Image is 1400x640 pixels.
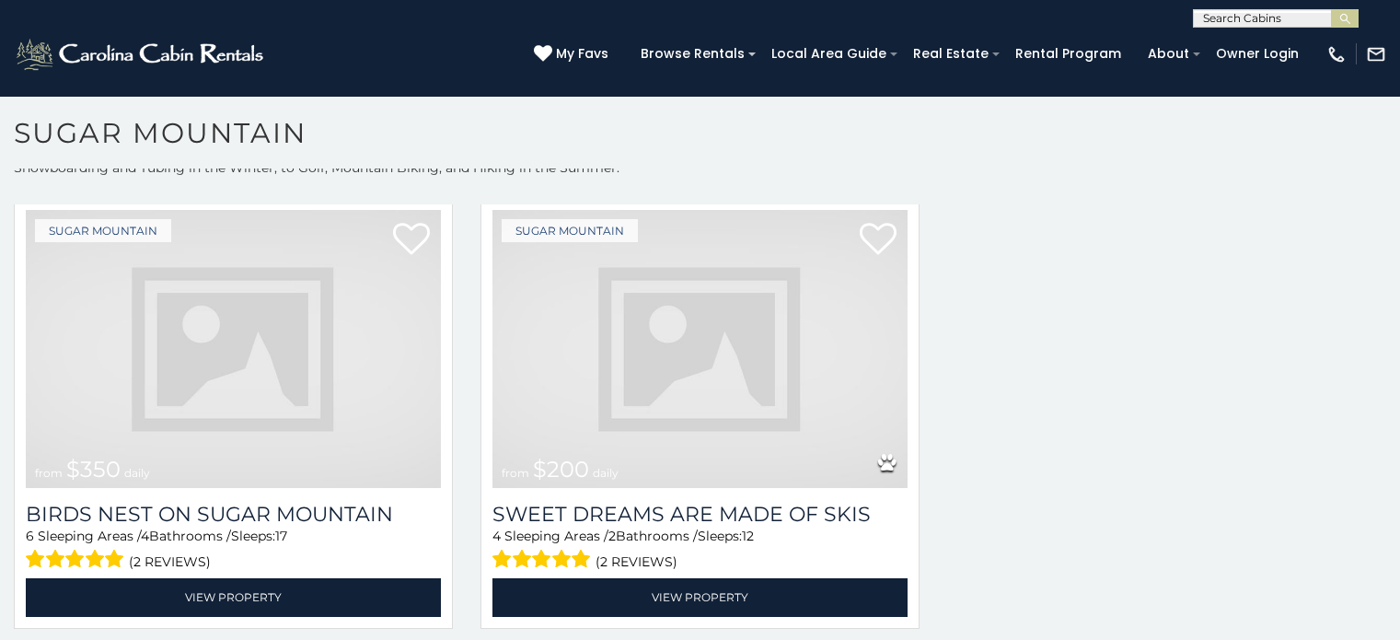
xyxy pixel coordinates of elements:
[596,550,677,574] span: (2 reviews)
[1139,40,1198,68] a: About
[492,578,908,616] a: View Property
[1366,44,1386,64] img: mail-regular-white.png
[26,210,441,488] img: dummy-image.jpg
[35,466,63,480] span: from
[533,456,589,483] span: $200
[556,44,608,64] span: My Favs
[141,528,149,544] span: 4
[492,210,908,488] a: from $200 daily
[631,40,754,68] a: Browse Rentals
[393,221,430,260] a: Add to favorites
[26,210,441,488] a: from $350 daily
[860,221,897,260] a: Add to favorites
[26,527,441,574] div: Sleeping Areas / Bathrooms / Sleeps:
[35,219,171,242] a: Sugar Mountain
[492,502,908,527] a: Sweet Dreams Are Made Of Skis
[502,219,638,242] a: Sugar Mountain
[534,44,613,64] a: My Favs
[492,528,501,544] span: 4
[492,210,908,488] img: dummy-image.jpg
[275,528,287,544] span: 17
[66,456,121,483] span: $350
[492,527,908,574] div: Sleeping Areas / Bathrooms / Sleeps:
[14,36,269,73] img: White-1-2.png
[904,40,998,68] a: Real Estate
[26,502,441,527] a: Birds Nest On Sugar Mountain
[1006,40,1130,68] a: Rental Program
[1326,44,1347,64] img: phone-regular-white.png
[502,466,529,480] span: from
[129,550,211,574] span: (2 reviews)
[1207,40,1308,68] a: Owner Login
[26,528,34,544] span: 6
[124,466,150,480] span: daily
[608,528,616,544] span: 2
[742,528,754,544] span: 12
[26,578,441,616] a: View Property
[762,40,896,68] a: Local Area Guide
[593,466,619,480] span: daily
